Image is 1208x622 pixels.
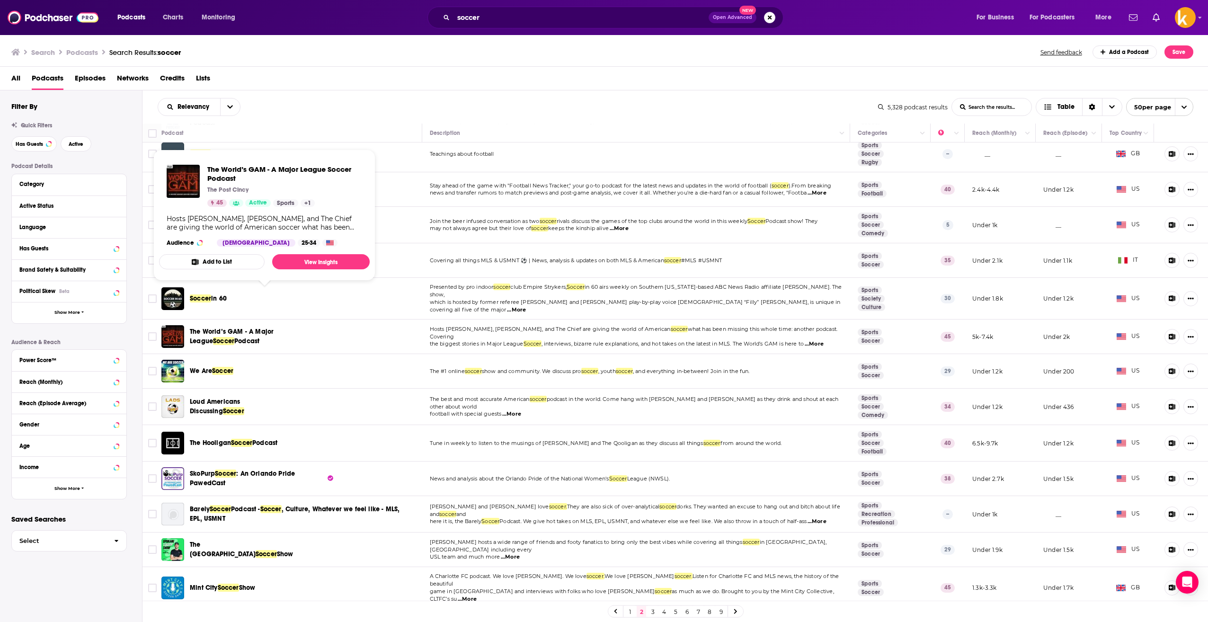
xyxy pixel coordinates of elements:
div: Categories [858,127,887,139]
div: Reach (Monthly) [972,127,1016,139]
a: 9 [716,606,726,617]
p: Under 1.2k [1043,186,1074,194]
a: Sports [858,471,882,478]
button: open menu [970,10,1026,25]
a: Soccer [858,337,884,345]
h3: Search [31,48,55,57]
span: Soccer [256,550,277,558]
div: Language [19,224,113,231]
a: Soccer in 60 [161,287,184,310]
p: __ [1043,150,1061,158]
a: Sports [273,199,298,207]
p: Under 2.1k [972,257,1003,265]
span: US [1117,294,1140,303]
button: Open AdvancedNew [709,12,756,23]
span: Show [239,584,256,592]
button: Column Actions [1022,128,1033,139]
span: US [1117,332,1140,341]
a: Podcasts [32,71,63,90]
button: Show profile menu [1175,7,1196,28]
h2: Choose List sort [158,98,240,116]
button: Select [11,530,127,551]
span: Podcasts [117,11,145,24]
p: __ [972,150,990,158]
button: Active Status [19,200,119,212]
a: The World’s GAM - A Major League Soccer Podcast [161,325,184,348]
span: Logged in as sshawan [1175,7,1196,28]
p: Under 1.1k [1043,257,1072,265]
div: Reach (Episode Average) [19,400,111,407]
a: Episodes [75,71,106,90]
a: 45 [207,199,227,207]
span: soccer [158,48,181,57]
button: Has Guests [19,242,119,254]
span: New [739,6,756,15]
span: ...More [808,189,826,197]
h2: Filter By [11,102,37,111]
a: Mint CitySoccerShow [190,583,255,593]
a: Barely Soccer Podcast - Soccer, Culture, Whatever we feel like - MLS, EPL, USMNT [161,503,184,525]
div: Age [19,443,111,449]
a: Soccer [858,150,884,158]
span: ...More [610,225,629,232]
a: Comedy [858,230,888,237]
span: Toggle select row [148,185,157,194]
button: Brand Safety & Suitability [19,264,119,275]
p: Under 1.2k [972,367,1003,375]
div: 5,328 podcast results [878,104,948,111]
a: Soccer [858,550,884,558]
a: Charts [157,10,189,25]
a: Sports [858,329,882,336]
a: Soccer [858,588,884,596]
span: Soccer [260,505,282,513]
span: Soccer [524,340,542,347]
span: Monitoring [202,11,235,24]
button: Column Actions [917,128,928,139]
a: The [GEOGRAPHIC_DATA]SoccerShow [190,540,300,559]
span: Charts [163,11,183,24]
a: Soccer [858,403,884,410]
span: The World’s GAM - A Major League Soccer Podcast [207,165,362,183]
span: Quick Filters [21,122,52,129]
span: , Culture, Whatever we feel like - MLS, EPL, USMNT [190,505,400,523]
a: Rugby [858,159,882,166]
span: Political Skew [19,288,55,294]
span: Soccer [747,218,765,224]
span: may not always agree but their love of [430,225,532,231]
button: Political SkewBeta [19,285,119,297]
span: Table [1057,104,1075,110]
span: Has Guests [16,142,43,147]
button: Add to List [159,254,265,269]
button: Show More Button [1183,146,1198,161]
img: The World’s GAM - A Major League Soccer Podcast [167,165,200,198]
p: 2.4k-4.4k [972,186,1000,194]
a: Sports [858,580,882,587]
button: Show More Button [1183,217,1198,232]
a: 3 [648,606,657,617]
a: SkoPurpSoccer: An Orlando Pride PawedCast [190,469,333,488]
div: Open Intercom Messenger [1176,571,1199,594]
span: Soccer [210,505,231,513]
span: : An Orlando Pride PawedCast [190,470,295,487]
a: All [11,71,20,90]
span: Toggle select row [148,150,157,158]
a: Lists [196,71,210,90]
div: Top Country [1110,127,1142,139]
a: Sports [858,181,882,189]
span: Covering all things MLS & USMNT ⚽️ | News, analysis & updates on both MLS & American [430,257,664,264]
span: Toggle select row [148,294,157,303]
a: Soccer [858,372,884,379]
button: Send feedback [1038,48,1085,56]
a: Networks [117,71,149,90]
span: Soccer [567,284,585,290]
button: Active [61,136,91,151]
p: 40 [941,185,955,194]
button: Show More Button [1183,329,1198,344]
img: SkoPurp Soccer: An Orlando Pride PawedCast [161,467,184,490]
span: soccer [772,182,789,189]
p: Under 1.2k [1043,294,1074,302]
span: Show More [54,486,80,491]
a: Sports [858,542,882,549]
